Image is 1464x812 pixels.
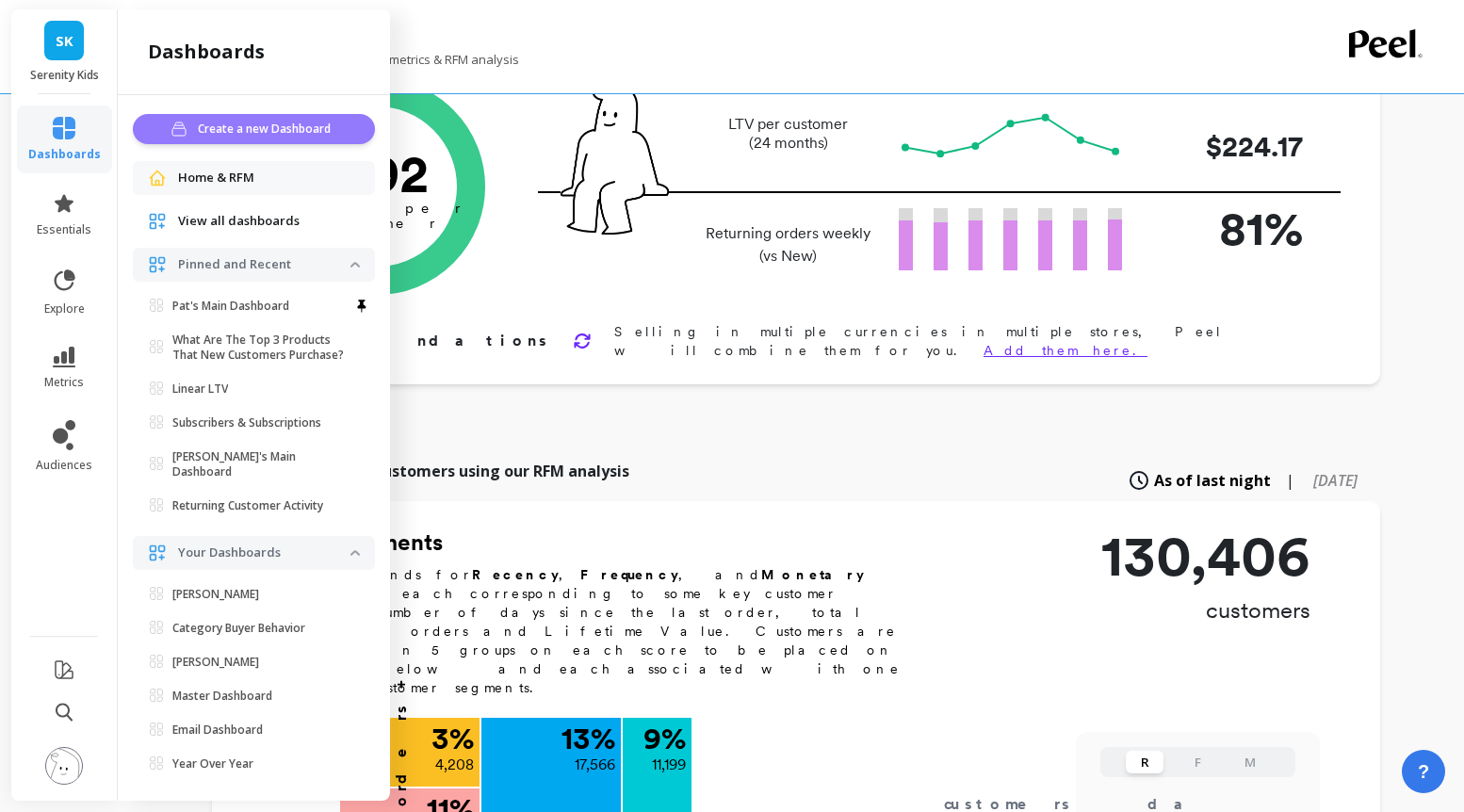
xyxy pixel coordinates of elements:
button: ? [1402,750,1445,793]
b: Recency [472,567,559,582]
p: Subscribers & Subscriptions [172,415,321,430]
span: SK [56,30,73,52]
span: metrics [44,375,84,390]
p: [PERSON_NAME] [172,655,259,670]
span: | [1286,469,1294,492]
p: Returning orders weekly (vs New) [700,222,876,268]
button: R [1126,751,1163,773]
span: View all dashboards [178,212,300,231]
p: What Are The Top 3 Products That New Customers Purchase? [172,333,350,363]
p: 3 % [431,723,474,754]
img: profile picture [45,747,83,785]
p: 11,199 [652,754,686,776]
img: navigation item icon [148,169,167,187]
span: audiences [36,458,92,473]
a: Add them here. [984,343,1147,358]
span: Create a new Dashboard [198,120,336,138]
span: As of last night [1154,469,1271,492]
p: customers [1101,595,1310,625]
p: Selling in multiple currencies in multiple stores, Peel will combine them for you. [614,322,1320,360]
p: 17,566 [575,754,615,776]
p: Email Dashboard [172,723,263,738]
p: Your Dashboards [178,544,350,562]
a: View all dashboards [178,212,360,231]
p: Serenity Kids [30,68,99,83]
button: Create a new Dashboard [133,114,375,144]
img: navigation item icon [148,544,167,562]
img: down caret icon [350,550,360,556]
p: Year Over Year [172,756,253,771]
p: Category Buyer Behavior [172,621,305,636]
p: [PERSON_NAME]'s Main Dashboard [172,449,350,479]
p: 13 % [561,723,615,754]
b: Frequency [580,567,678,582]
p: 4,208 [435,754,474,776]
img: down caret icon [350,262,360,268]
h2: dashboards [148,39,265,65]
button: M [1231,751,1269,773]
span: Home & RFM [178,169,254,187]
p: Recommendations [276,330,550,352]
p: 130,406 [1101,528,1310,584]
p: RFM stands for , , and , each corresponding to some key customer trait: number of days since the ... [282,565,922,697]
p: [PERSON_NAME] [172,587,259,602]
p: Pat's Main Dashboard [172,299,289,314]
span: dashboards [28,147,101,162]
p: Pinned and Recent [178,255,350,274]
p: 9 % [643,723,686,754]
span: ? [1418,758,1429,785]
p: Explore all of your customers using our RFM analysis [235,460,629,482]
span: [DATE] [1313,470,1358,491]
img: navigation item icon [148,255,167,274]
p: Returning Customer Activity [172,498,323,513]
img: pal seatted on line [561,76,669,235]
img: navigation item icon [148,212,167,231]
button: F [1179,751,1216,773]
p: Linear LTV [172,382,228,397]
span: explore [44,301,85,317]
p: Master Dashboard [172,689,272,704]
h2: RFM Segments [282,528,922,558]
p: LTV per customer (24 months) [700,115,876,153]
p: 81% [1152,193,1303,264]
span: essentials [37,222,91,237]
p: $224.17 [1152,125,1303,168]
